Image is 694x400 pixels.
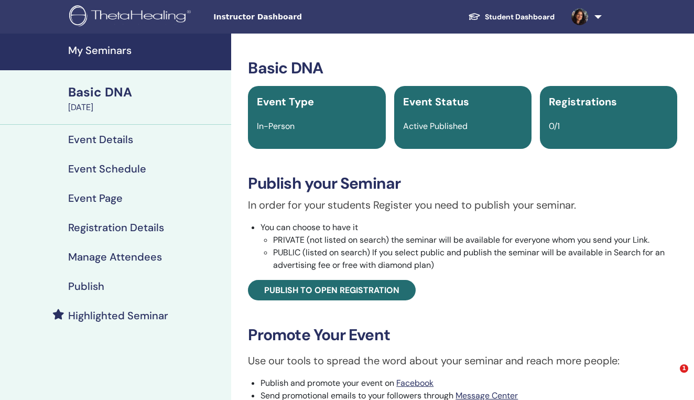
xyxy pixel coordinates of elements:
[68,163,146,175] h4: Event Schedule
[68,221,164,234] h4: Registration Details
[248,326,677,344] h3: Promote Your Event
[68,251,162,263] h4: Manage Attendees
[68,44,225,57] h4: My Seminars
[68,309,168,322] h4: Highlighted Seminar
[680,364,688,373] span: 1
[257,121,295,132] span: In-Person
[213,12,371,23] span: Instructor Dashboard
[264,285,399,296] span: Publish to open registration
[549,95,617,109] span: Registrations
[257,95,314,109] span: Event Type
[248,59,677,78] h3: Basic DNA
[549,121,560,132] span: 0/1
[403,95,469,109] span: Event Status
[248,353,677,369] p: Use our tools to spread the word about your seminar and reach more people:
[248,280,416,300] a: Publish to open registration
[69,5,194,29] img: logo.png
[68,192,123,204] h4: Event Page
[468,12,481,21] img: graduation-cap-white.svg
[261,377,677,390] li: Publish and promote your event on
[68,280,104,293] h4: Publish
[68,101,225,114] div: [DATE]
[460,7,563,27] a: Student Dashboard
[248,174,677,193] h3: Publish your Seminar
[62,83,231,114] a: Basic DNA[DATE]
[248,197,677,213] p: In order for your students Register you need to publish your seminar.
[403,121,468,132] span: Active Published
[396,377,433,388] a: Facebook
[68,83,225,101] div: Basic DNA
[571,8,588,25] img: default.jpg
[261,221,677,272] li: You can choose to have it
[68,133,133,146] h4: Event Details
[273,234,677,246] li: PRIVATE (not listed on search) the seminar will be available for everyone whom you send your Link.
[273,246,677,272] li: PUBLIC (listed on search) If you select public and publish the seminar will be available in Searc...
[658,364,684,390] iframe: Intercom live chat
